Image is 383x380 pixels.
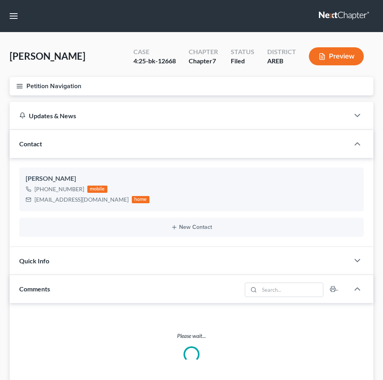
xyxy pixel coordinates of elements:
[231,47,254,57] div: Status
[132,196,149,203] div: home
[260,283,323,297] input: Search...
[19,332,364,340] p: Please wait...
[19,285,50,293] span: Comments
[34,196,129,204] div: [EMAIL_ADDRESS][DOMAIN_NAME]
[189,47,218,57] div: Chapter
[10,77,373,95] button: Petition Navigation
[189,57,218,66] div: Chapter
[10,50,85,62] span: [PERSON_NAME]
[267,47,296,57] div: District
[133,47,176,57] div: Case
[267,57,296,66] div: AREB
[309,47,364,65] button: Preview
[26,174,357,184] div: [PERSON_NAME]
[19,140,42,148] span: Contact
[34,185,84,193] div: [PHONE_NUMBER]
[19,257,49,265] span: Quick Info
[231,57,254,66] div: Filed
[212,57,216,65] span: 7
[133,57,176,66] div: 4:25-bk-12668
[26,224,357,230] button: New Contact
[87,186,107,193] div: mobile
[19,111,340,120] div: Updates & News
